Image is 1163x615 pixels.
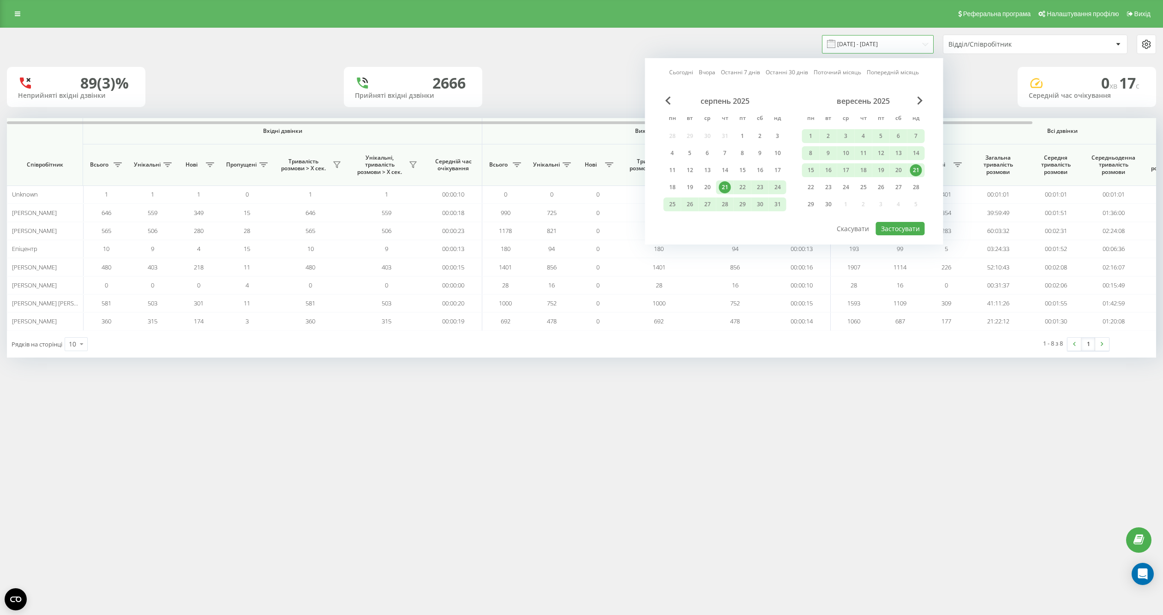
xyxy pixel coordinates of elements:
div: чт 18 вер 2025 р. [855,163,872,177]
div: пн 1 вер 2025 р. [802,129,820,143]
span: 725 [547,209,557,217]
div: вт 26 серп 2025 р. [681,197,699,211]
span: 16 [897,281,903,289]
div: 4 [857,130,869,142]
span: 301 [194,299,204,307]
td: 00:00:18 [425,203,482,221]
div: 6 [701,147,713,159]
span: Тривалість розмови > Х сек. [277,158,330,172]
div: 13 [893,147,905,159]
div: 18 [857,164,869,176]
span: Епіцентр [12,245,37,253]
td: 02:24:08 [1085,222,1142,240]
td: 01:36:00 [1085,203,1142,221]
div: пт 1 серп 2025 р. [734,129,751,143]
td: 00:00:00 [425,276,482,294]
div: 21 [719,181,731,193]
span: 1907 [847,263,860,271]
span: 1 [151,190,154,198]
span: 0 [105,281,108,289]
span: 180 [654,245,664,253]
div: 25 [666,198,678,210]
div: пт 15 серп 2025 р. [734,163,751,177]
div: 16 [822,164,834,176]
span: 99 [897,245,903,253]
div: 22 [805,181,817,193]
div: пн 4 серп 2025 р. [664,146,681,160]
div: вт 19 серп 2025 р. [681,180,699,194]
span: 94 [548,245,555,253]
span: Співробітник [15,161,75,168]
span: 0 [197,281,200,289]
a: Попередній місяць [867,68,919,77]
abbr: неділя [771,112,785,126]
span: [PERSON_NAME] [12,281,57,289]
div: ср 3 вер 2025 р. [837,129,855,143]
abbr: субота [892,112,905,126]
div: 6 [893,130,905,142]
div: 24 [840,181,852,193]
span: 581 [102,299,111,307]
div: пн 22 вер 2025 р. [802,180,820,194]
span: 283 [941,227,951,235]
div: 89 (3)% [80,74,129,92]
div: пт 12 вер 2025 р. [872,146,890,160]
div: вересень 2025 [802,96,925,106]
span: Previous Month [665,96,671,105]
div: 15 [805,164,817,176]
div: нд 24 серп 2025 р. [769,180,786,194]
abbr: понеділок [665,112,679,126]
span: Середньоденна тривалість розмови [1091,154,1135,176]
td: 00:00:13 [773,240,831,258]
abbr: четвер [857,112,870,126]
span: 9 [151,245,154,253]
span: c [1136,81,1139,91]
span: 0 [596,190,599,198]
div: 4 [666,147,678,159]
span: 506 [148,227,157,235]
div: 2 [822,130,834,142]
span: Унікальні [533,161,560,168]
td: 00:01:52 [1027,240,1085,258]
td: 00:00:13 [425,240,482,258]
div: ср 10 вер 2025 р. [837,146,855,160]
span: Реферальна програма [963,10,1031,18]
span: [PERSON_NAME] [12,263,57,271]
div: 28 [910,181,922,193]
div: 29 [805,198,817,210]
div: 23 [754,181,766,193]
span: Всього [487,161,510,168]
td: 00:00:16 [773,258,831,276]
span: хв [1109,81,1119,91]
abbr: п’ятниця [736,112,749,126]
span: 480 [102,263,111,271]
div: 24 [772,181,784,193]
td: 00:02:06 [1027,276,1085,294]
div: 9 [754,147,766,159]
span: Середній час очікування [432,158,475,172]
div: сб 2 серп 2025 р. [751,129,769,143]
abbr: п’ятниця [874,112,888,126]
div: Прийняті вхідні дзвінки [355,92,471,100]
span: Тривалість розмови > Х сек. [625,158,678,172]
div: 21 [910,164,922,176]
span: [PERSON_NAME] [12,209,57,217]
div: нд 31 серп 2025 р. [769,197,786,211]
div: 12 [875,147,887,159]
div: 30 [822,198,834,210]
span: 16 [548,281,555,289]
div: 11 [857,147,869,159]
td: 00:02:31 [1027,222,1085,240]
span: Вхідні дзвінки [107,127,458,135]
div: пт 5 вер 2025 р. [872,129,890,143]
abbr: четвер [718,112,732,126]
td: 00:00:10 [425,185,482,203]
span: 0 [945,281,948,289]
span: 0 [596,245,599,253]
div: 2666 [432,74,466,92]
span: 354 [941,209,951,217]
div: 7 [719,147,731,159]
span: 94 [732,245,738,253]
div: 19 [875,164,887,176]
span: 559 [148,209,157,217]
